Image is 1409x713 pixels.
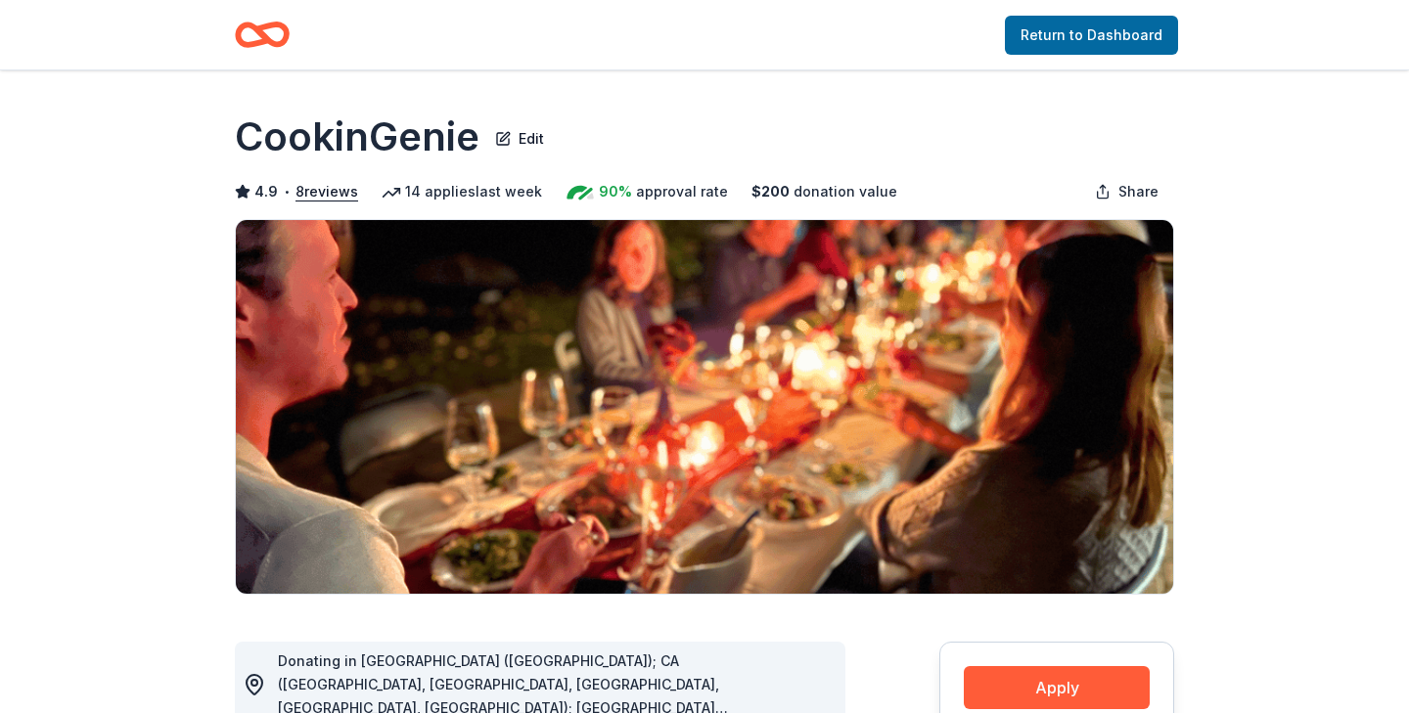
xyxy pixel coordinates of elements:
span: 4.9 [254,180,278,203]
span: 90% [599,180,632,203]
button: Edit [495,123,544,151]
img: Image for CookinGenie [236,220,1173,594]
h1: CookinGenie [235,110,479,164]
span: Share [1118,180,1159,203]
div: 14 applies last week [382,180,542,203]
span: • [284,184,291,200]
span: $ 200 [751,180,790,203]
a: Home [235,12,290,58]
button: Share [1079,172,1174,211]
span: approval rate [636,180,728,203]
a: Return to Dashboard [1005,16,1178,55]
button: 8reviews [295,180,358,203]
span: donation value [794,180,897,203]
button: Apply [964,666,1150,709]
